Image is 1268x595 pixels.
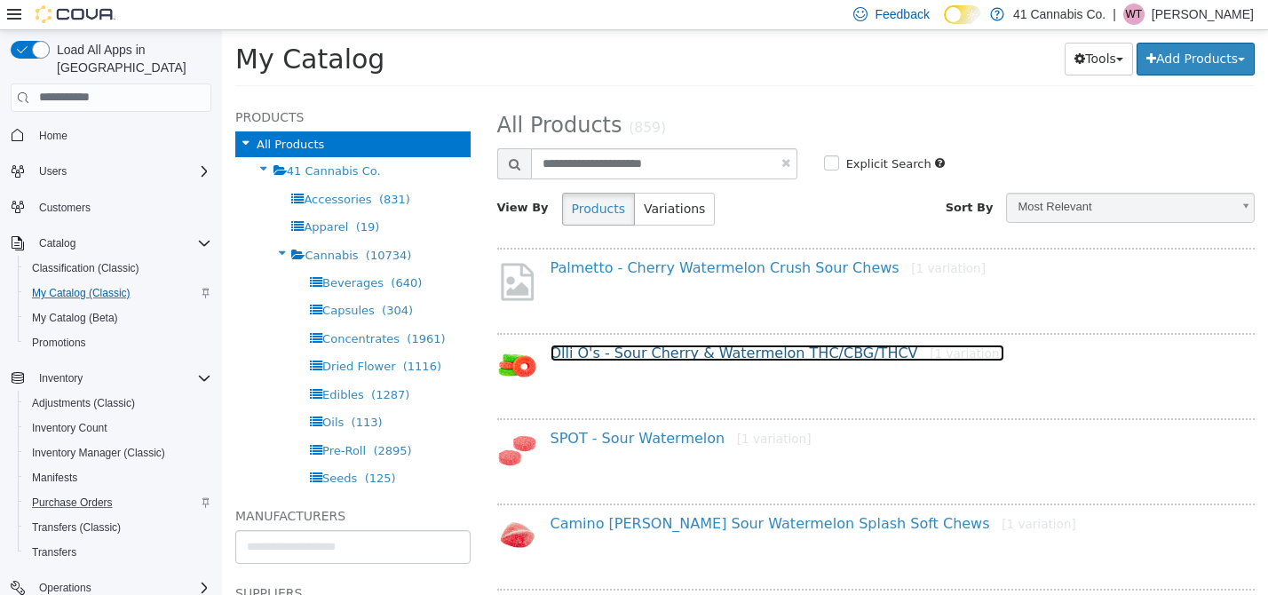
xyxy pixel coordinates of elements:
span: Dark Mode [944,24,945,25]
span: Classification (Classic) [32,261,139,275]
span: Users [32,161,211,182]
button: Inventory [32,368,90,389]
label: Explicit Search [620,125,709,143]
button: Manifests [18,465,218,490]
small: [1 variation] [689,231,764,245]
a: Promotions [25,332,93,353]
a: Inventory Count [25,417,115,439]
span: Catalog [39,236,75,250]
span: Most Relevant [785,163,1009,191]
button: Adjustments (Classic) [18,391,218,416]
a: Adjustments (Classic) [25,393,142,414]
span: Catalog [32,233,211,254]
span: Inventory Manager (Classic) [25,442,211,464]
button: Users [32,161,74,182]
button: My Catalog (Classic) [18,281,218,305]
span: My Catalog (Beta) [32,311,118,325]
span: All Products [275,83,400,107]
span: Transfers (Classic) [25,517,211,538]
span: Home [32,124,211,147]
button: Catalog [4,231,218,256]
p: | [1113,4,1116,25]
span: Adjustments (Classic) [25,393,211,414]
button: Classification (Classic) [18,256,218,281]
button: Users [4,159,218,184]
span: Operations [39,581,91,595]
a: Inventory Manager (Classic) [25,442,172,464]
span: Feedback [875,5,929,23]
button: Inventory Count [18,416,218,440]
span: Inventory [39,371,83,385]
a: Customers [32,197,98,218]
span: Users [39,164,67,178]
a: Manifests [25,467,84,488]
button: Customers [4,194,218,220]
span: My Catalog (Beta) [25,307,211,329]
span: View By [275,171,327,184]
button: Inventory Manager (Classic) [18,440,218,465]
p: 41 Cannabis Co. [1013,4,1106,25]
button: Catalog [32,233,83,254]
button: Transfers (Classic) [18,515,218,540]
small: [1 variation] [708,316,782,330]
h5: Suppliers [13,552,249,574]
span: Classification (Classic) [25,258,211,279]
a: My Catalog (Classic) [25,282,138,304]
span: Purchase Orders [32,496,113,510]
small: (859) [407,90,444,106]
img: 150 [275,486,315,526]
p: [PERSON_NAME] [1152,4,1254,25]
span: WT [1126,4,1143,25]
a: Most Relevant [784,163,1033,193]
img: Cova [36,5,115,23]
span: Promotions [32,336,86,350]
span: My Catalog (Classic) [32,286,131,300]
span: Inventory Manager (Classic) [32,446,165,460]
span: Customers [32,196,211,218]
span: Inventory Count [32,421,107,435]
a: Palmetto - Cherry Watermelon Crush Sour Chews[1 variation] [329,229,764,246]
button: Inventory [4,366,218,391]
a: SPOT - Sour Watermelon[1 variation] [329,400,590,416]
span: Customers [39,201,91,215]
span: Transfers [32,545,76,559]
span: Purchase Orders [25,492,211,513]
a: Purchase Orders [25,492,120,513]
img: 150 [275,401,315,440]
a: Transfers (Classic) [25,517,128,538]
span: Sort By [724,171,772,184]
button: Variations [412,163,493,195]
input: Dark Mode [944,5,981,24]
a: Transfers [25,542,83,563]
small: [1 variation] [515,401,590,416]
img: 150 [275,315,315,355]
button: Purchase Orders [18,490,218,515]
div: Wendy Thompson [1123,4,1145,25]
button: Products [340,163,413,195]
